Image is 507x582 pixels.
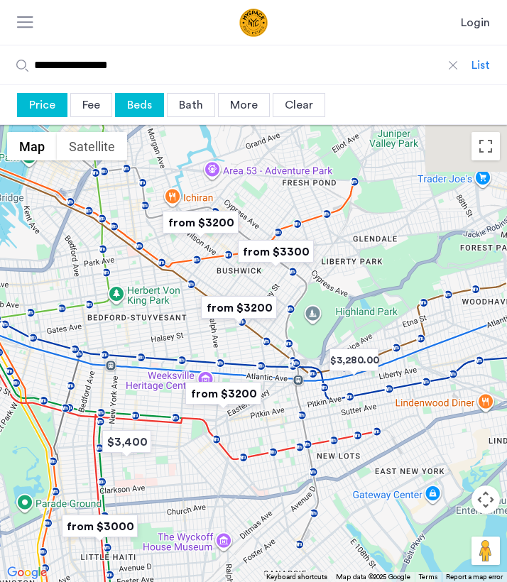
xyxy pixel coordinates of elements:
[266,572,327,582] button: Keyboard shortcuts
[82,99,100,111] span: Fee
[232,236,320,268] div: from $3300
[56,510,143,542] div: from $3000
[446,572,503,582] a: Report a map error
[180,378,267,410] div: from $3200
[97,426,157,458] div: $3,400
[4,564,50,582] img: Google
[336,573,410,581] span: Map data ©2025 Google
[167,93,215,117] div: Bath
[471,485,500,514] button: Map camera controls
[184,9,323,37] img: logo
[471,537,500,565] button: Drag Pegman onto the map to open Street View
[195,292,283,324] div: from $3200
[184,9,323,37] a: Cazamio Logo
[218,93,270,117] div: More
[57,132,127,160] button: Show satellite imagery
[471,132,500,160] button: Toggle fullscreen view
[461,14,490,31] a: Login
[324,344,384,376] div: $3,280.00
[471,57,490,74] div: List
[7,132,57,160] button: Show street map
[419,572,437,582] a: Terms (opens in new tab)
[4,564,50,582] a: Open this area in Google Maps (opens a new window)
[115,93,164,117] div: Beds
[17,93,67,117] div: Price
[273,93,325,117] div: Clear
[157,207,244,238] div: from $3200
